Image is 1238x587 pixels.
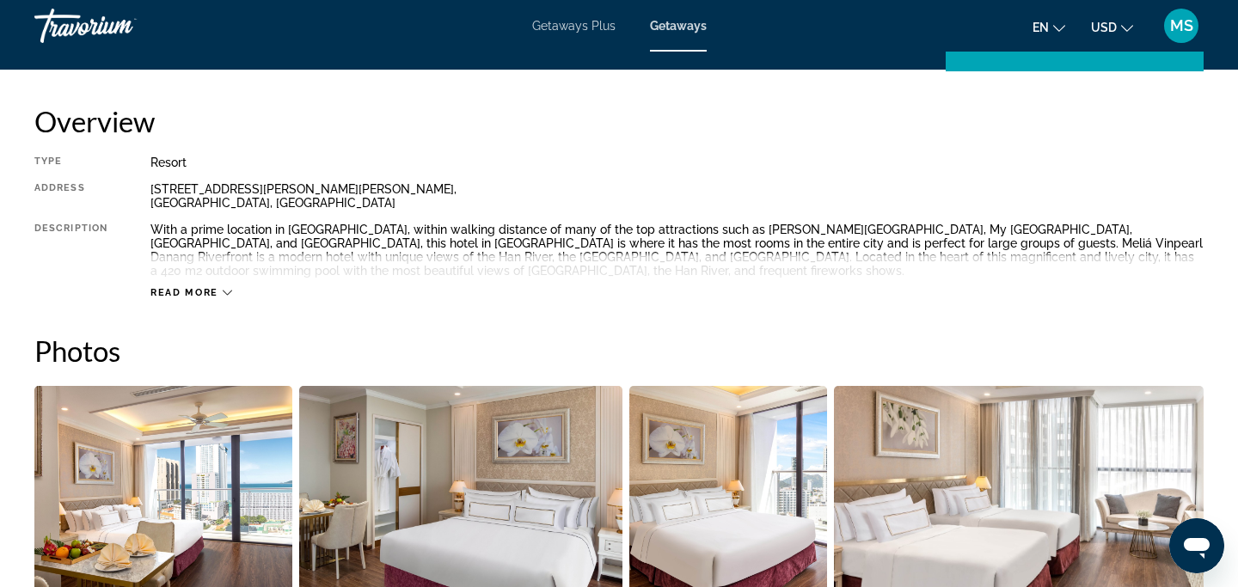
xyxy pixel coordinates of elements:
div: [STREET_ADDRESS][PERSON_NAME][PERSON_NAME], [GEOGRAPHIC_DATA], [GEOGRAPHIC_DATA] [150,182,1204,210]
div: Type [34,156,107,169]
a: Getaways Plus [532,19,616,33]
span: Read more [150,287,218,298]
button: User Menu [1159,8,1204,44]
a: Getaways [650,19,707,33]
h2: Photos [34,333,1204,368]
button: Change language [1033,15,1065,40]
button: Read more [150,286,232,299]
div: Description [34,223,107,278]
div: Resort [150,156,1204,169]
span: MS [1170,17,1193,34]
button: Change currency [1091,15,1133,40]
h2: Overview [34,104,1204,138]
iframe: Button to launch messaging window [1169,518,1224,573]
span: USD [1091,21,1117,34]
span: en [1033,21,1049,34]
a: Travorium [34,3,206,48]
div: Address [34,182,107,210]
div: With a prime location in [GEOGRAPHIC_DATA], within walking distance of many of the top attraction... [150,223,1204,278]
